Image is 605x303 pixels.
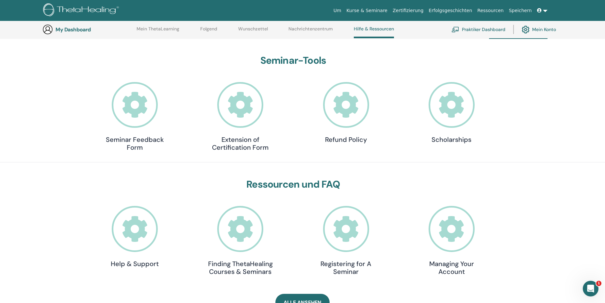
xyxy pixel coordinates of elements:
a: Ressourcen [475,5,506,17]
a: Managing Your Account [419,206,484,276]
a: Scholarships [419,82,484,144]
span: 1 [596,281,601,286]
a: Nachrichtenzentrum [288,26,333,37]
a: Seminar Feedback Form [102,82,168,152]
h4: Seminar Feedback Form [102,136,168,151]
h4: Finding ThetaHealing Courses & Seminars [208,260,273,276]
h3: Seminar-Tools [102,55,484,66]
h3: Ressourcen und FAQ [102,178,484,190]
a: Finding ThetaHealing Courses & Seminars [208,206,273,276]
a: Hilfe & Ressourcen [354,26,394,38]
img: logo.png [43,3,121,18]
a: Refund Policy [313,82,379,144]
a: Mein Konto [522,22,556,37]
iframe: Intercom live chat [583,281,598,296]
a: Registering for A Seminar [313,206,379,276]
img: cog.svg [522,24,530,35]
h4: Refund Policy [313,136,379,143]
a: Speichern [506,5,534,17]
h3: My Dashboard [56,26,121,33]
a: Mein ThetaLearning [137,26,179,37]
h4: Extension of Certification Form [208,136,273,151]
img: chalkboard-teacher.svg [451,26,459,32]
h4: Managing Your Account [419,260,484,276]
a: Praktiker Dashboard [451,22,505,37]
a: Help & Support [102,206,168,268]
h4: Help & Support [102,260,168,268]
a: Folgend [200,26,217,37]
a: Extension of Certification Form [208,82,273,152]
a: Um [331,5,344,17]
img: generic-user-icon.jpg [42,24,53,35]
a: Zertifizierung [390,5,426,17]
a: Erfolgsgeschichten [426,5,475,17]
a: Wunschzettel [238,26,268,37]
a: Kurse & Seminare [344,5,390,17]
h4: Scholarships [419,136,484,143]
h4: Registering for A Seminar [313,260,379,276]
